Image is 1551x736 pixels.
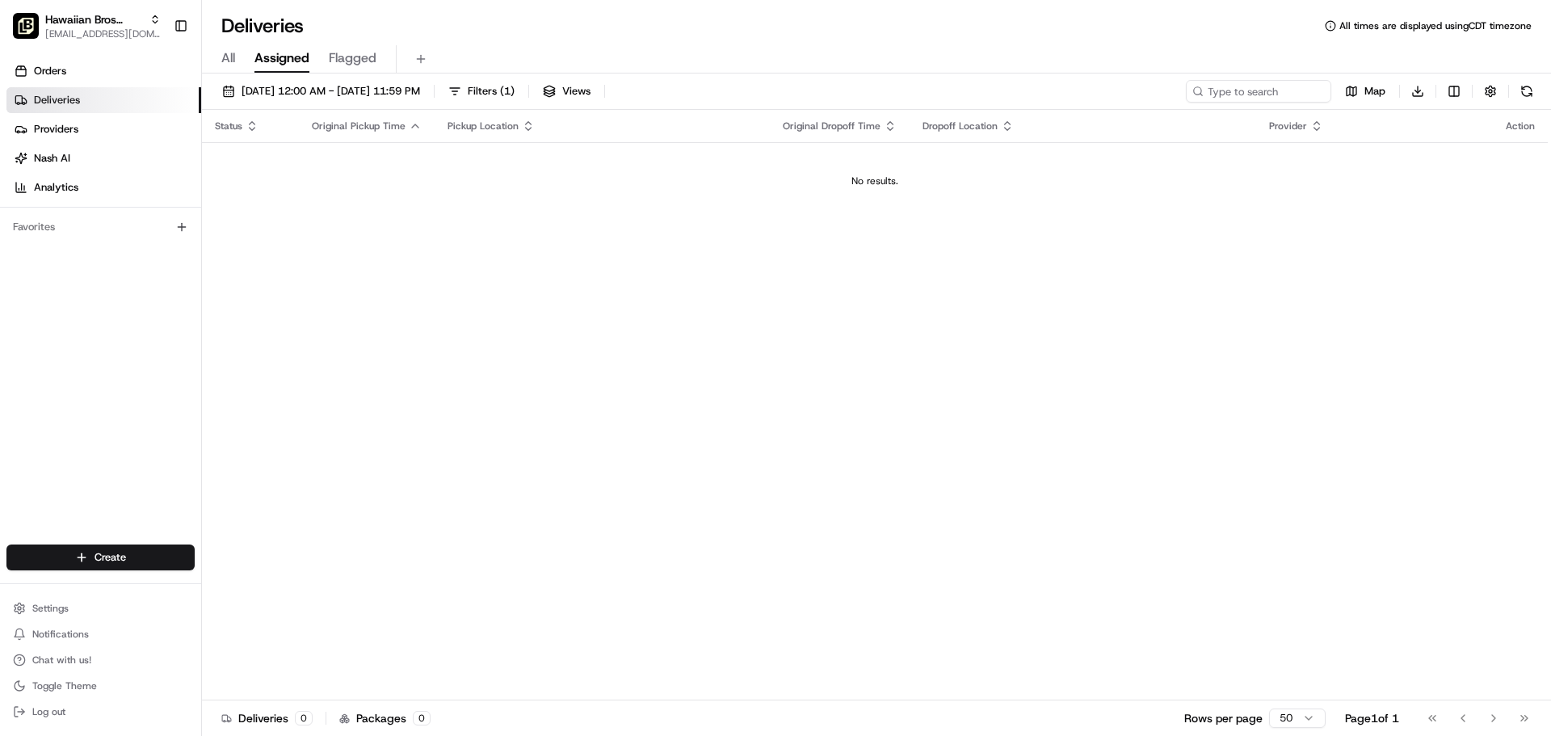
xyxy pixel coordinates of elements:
[562,84,591,99] span: Views
[339,710,431,726] div: Packages
[34,151,70,166] span: Nash AI
[221,48,235,68] span: All
[6,597,195,620] button: Settings
[254,48,309,68] span: Assigned
[1269,120,1307,132] span: Provider
[221,710,313,726] div: Deliveries
[32,679,97,692] span: Toggle Theme
[6,700,195,723] button: Log out
[312,120,406,132] span: Original Pickup Time
[32,628,89,641] span: Notifications
[221,13,304,39] h1: Deliveries
[95,550,126,565] span: Create
[34,122,78,137] span: Providers
[1364,84,1385,99] span: Map
[500,84,515,99] span: ( 1 )
[468,84,515,99] span: Filters
[45,27,161,40] button: [EMAIL_ADDRESS][DOMAIN_NAME]
[448,120,519,132] span: Pickup Location
[1184,710,1263,726] p: Rows per page
[242,84,420,99] span: [DATE] 12:00 AM - [DATE] 11:59 PM
[6,116,201,142] a: Providers
[1506,120,1535,132] div: Action
[536,80,598,103] button: Views
[34,180,78,195] span: Analytics
[1186,80,1331,103] input: Type to search
[6,623,195,646] button: Notifications
[32,654,91,667] span: Chat with us!
[34,64,66,78] span: Orders
[1339,19,1532,32] span: All times are displayed using CDT timezone
[1345,710,1399,726] div: Page 1 of 1
[1338,80,1393,103] button: Map
[1515,80,1538,103] button: Refresh
[783,120,881,132] span: Original Dropoff Time
[6,58,201,84] a: Orders
[6,175,201,200] a: Analytics
[215,120,242,132] span: Status
[13,13,39,39] img: Hawaiian Bros (Lenexa KS)
[413,711,431,725] div: 0
[6,675,195,697] button: Toggle Theme
[6,545,195,570] button: Create
[6,214,195,240] div: Favorites
[295,711,313,725] div: 0
[32,602,69,615] span: Settings
[215,80,427,103] button: [DATE] 12:00 AM - [DATE] 11:59 PM
[32,705,65,718] span: Log out
[6,649,195,671] button: Chat with us!
[6,6,167,45] button: Hawaiian Bros (Lenexa KS)Hawaiian Bros (Lenexa KS)[EMAIL_ADDRESS][DOMAIN_NAME]
[441,80,522,103] button: Filters(1)
[6,145,201,171] a: Nash AI
[6,87,201,113] a: Deliveries
[923,120,998,132] span: Dropoff Location
[208,175,1541,187] div: No results.
[45,11,143,27] button: Hawaiian Bros (Lenexa KS)
[329,48,376,68] span: Flagged
[34,93,80,107] span: Deliveries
